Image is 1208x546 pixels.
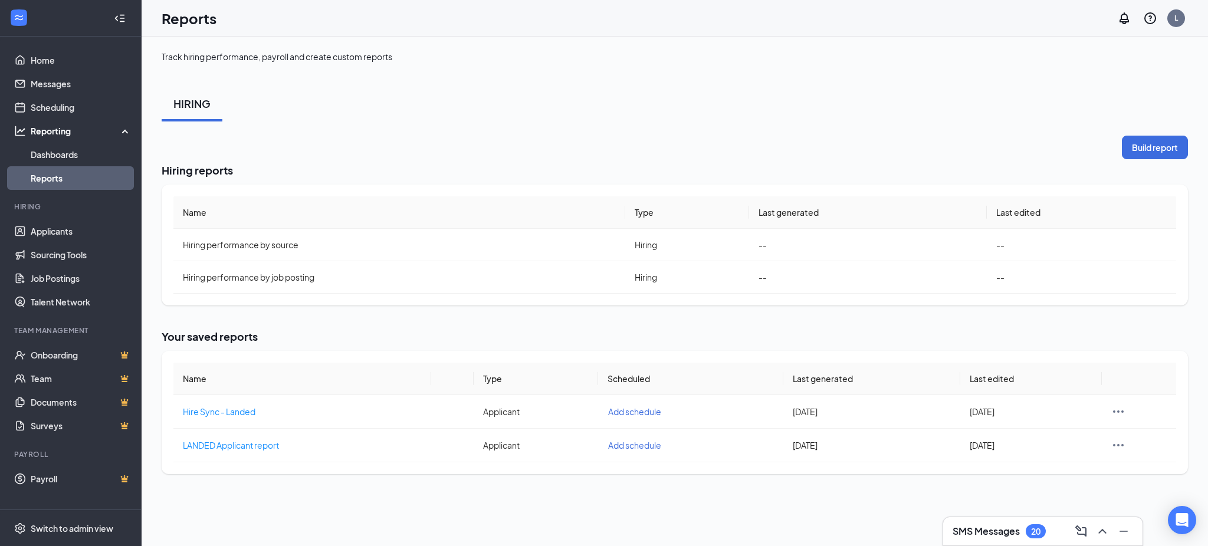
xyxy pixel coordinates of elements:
[162,8,216,28] h1: Reports
[1122,136,1188,159] button: Build report
[162,51,392,63] div: Track hiring performance, payroll and create custom reports
[14,325,129,336] div: Team Management
[625,196,749,229] th: Type
[953,525,1020,538] h3: SMS Messages
[1093,522,1112,541] button: ChevronUp
[1095,524,1109,538] svg: ChevronUp
[1111,404,1125,419] svg: Ellipses
[31,243,132,267] a: Sourcing Tools
[783,395,961,429] td: [DATE]
[31,72,132,96] a: Messages
[31,414,132,438] a: SurveysCrown
[608,439,671,452] button: Add schedule
[183,439,389,452] a: LANDED Applicant report
[173,96,211,111] div: HIRING
[783,363,961,395] th: Last generated
[14,202,129,212] div: Hiring
[31,96,132,119] a: Scheduling
[1117,11,1131,25] svg: Notifications
[31,343,132,367] a: OnboardingCrown
[1114,522,1133,541] button: Minimize
[625,229,749,261] td: Hiring
[1143,11,1157,25] svg: QuestionInfo
[474,363,598,395] th: Type
[960,395,1102,429] td: [DATE]
[162,163,1188,177] h2: Hiring reports
[183,406,255,417] span: Hire Sync - Landed
[608,405,671,418] button: Add schedule
[1074,524,1088,538] svg: ComposeMessage
[31,143,132,166] a: Dashboards
[14,449,129,459] div: Payroll
[31,390,132,414] a: DocumentsCrown
[625,261,749,294] td: Hiring
[1168,506,1196,534] div: Open Intercom Messenger
[31,166,132,190] a: Reports
[173,363,431,395] th: Name
[173,196,625,229] th: Name
[1174,13,1178,23] div: L
[183,405,389,418] a: Hire Sync - Landed
[162,329,1188,344] h2: Your saved reports
[1072,522,1091,541] button: ComposeMessage
[987,261,1176,294] td: --
[31,267,132,290] a: Job Postings
[31,467,132,491] a: PayrollCrown
[598,363,783,395] th: Scheduled
[31,219,132,243] a: Applicants
[14,125,26,137] svg: Analysis
[183,440,279,450] span: LANDED Applicant report
[960,363,1102,395] th: Last edited
[1117,524,1131,538] svg: Minimize
[749,261,986,294] td: --
[749,196,986,229] th: Last generated
[474,395,598,429] td: Applicant
[1111,438,1125,452] svg: Ellipses
[960,429,1102,462] td: [DATE]
[749,229,986,261] td: --
[13,12,25,24] svg: WorkstreamLogo
[183,272,314,282] span: Hiring performance by job posting
[474,429,598,462] td: Applicant
[114,12,126,24] svg: Collapse
[14,522,26,534] svg: Settings
[183,239,298,250] span: Hiring performance by source
[987,229,1176,261] td: --
[31,290,132,314] a: Talent Network
[783,429,961,462] td: [DATE]
[987,196,1176,229] th: Last edited
[31,48,132,72] a: Home
[1031,527,1040,537] div: 20
[31,125,132,137] div: Reporting
[31,522,113,534] div: Switch to admin view
[31,367,132,390] a: TeamCrown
